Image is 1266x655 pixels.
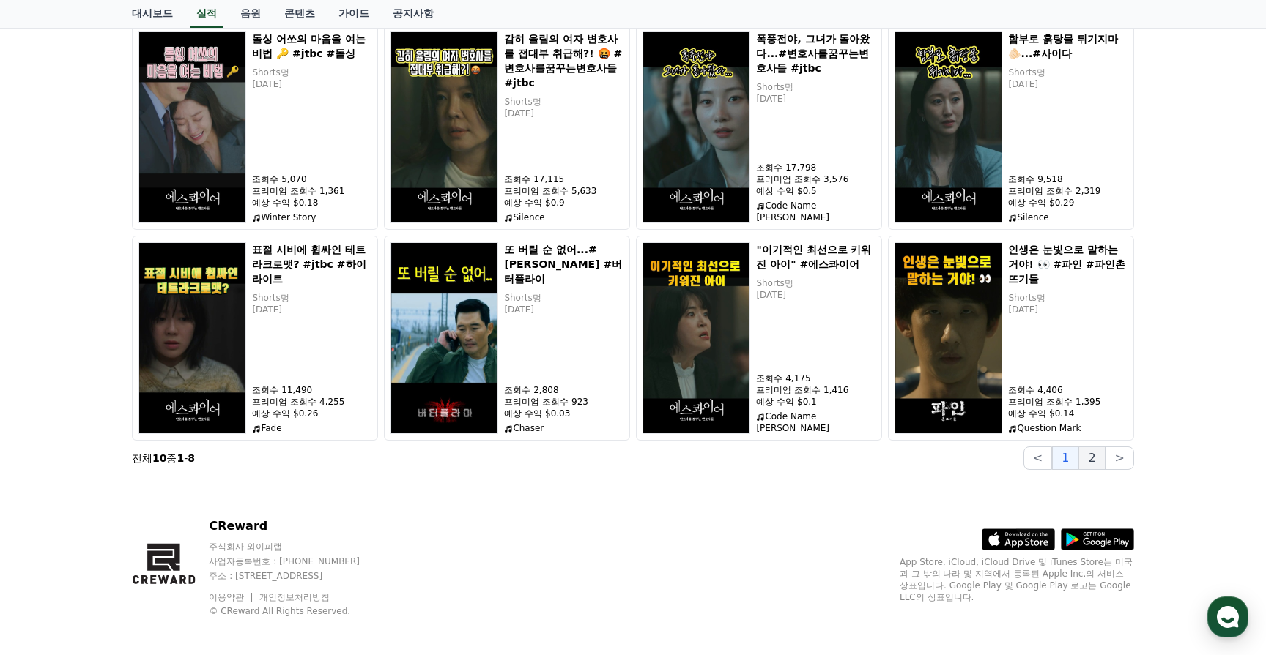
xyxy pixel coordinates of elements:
[504,304,623,315] p: [DATE]
[636,25,882,230] button: 폭풍전야, 그녀가 돌아왔다...#변호사를꿈꾸는변호사들 #jtbc 폭풍전야, 그녀가 돌아왔다...#변호사를꿈꾸는변호사들 #jtbc Shorts멍 [DATE] 조회수 17,798...
[209,541,388,553] p: 주식회사 와이피랩
[1008,67,1128,78] p: Shorts멍
[138,242,246,434] img: 표절 시비에 휩싸인 테트라크로맷? #jtbc #하이라이트
[504,396,623,408] p: 프리미엄 조회수 923
[252,78,371,90] p: [DATE]
[252,242,371,286] h5: 표절 시비에 휩싸인 테트라크로맷? #jtbc #하이라이트
[504,212,623,223] p: Silence
[1008,292,1128,304] p: Shorts멍
[756,396,876,408] p: 예상 수익 $0.1
[643,31,750,223] img: 폭풍전야, 그녀가 돌아왔다...#변호사를꿈꾸는변호사들 #jtbc
[252,408,371,419] p: 예상 수익 $0.26
[1008,185,1128,197] p: 프리미엄 조회수 2,319
[209,605,388,617] p: © CReward All Rights Reserved.
[252,304,371,315] p: [DATE]
[1008,408,1128,419] p: 예상 수익 $0.14
[756,31,876,75] h5: 폭풍전야, 그녀가 돌아왔다...#변호사를꿈꾸는변호사들 #jtbc
[226,486,244,498] span: 설정
[504,242,623,286] h5: 또 버릴 순 없어...#[PERSON_NAME] #버터플라이
[252,384,371,396] p: 조회수 11,490
[209,517,388,535] p: CReward
[1008,31,1128,61] h5: 함부로 흙탕물 튀기지마🫵🏻...#사이다
[209,570,388,582] p: 주소 : [STREET_ADDRESS]
[134,487,152,498] span: 대화
[756,289,876,301] p: [DATE]
[756,200,876,223] p: Code Name [PERSON_NAME]
[504,384,623,396] p: 조회수 2,808
[756,277,876,289] p: Shorts멍
[1008,173,1128,185] p: 조회수 9,518
[252,185,371,197] p: 프리미엄 조회수 1,361
[384,25,630,230] button: 감히 율림의 여자 변호사를 접대부 취급해?! 🤬 #변호사를꿈꾸는변호사들 #jtbc 감히 율림의 여자 변호사를 접대부 취급해?! 🤬 #변호사를꿈꾸는변호사들 #jtbc Short...
[643,242,750,434] img: "이기적인 최선으로 키워진 아이" #에스콰이어
[636,236,882,441] button: "이기적인 최선으로 키워진 아이" #에스콰이어 "이기적인 최선으로 키워진 아이" #에스콰이어 Shorts멍 [DATE] 조회수 4,175 프리미엄 조회수 1,416 예상 수익...
[1008,304,1128,315] p: [DATE]
[504,408,623,419] p: 예상 수익 $0.03
[1008,78,1128,90] p: [DATE]
[504,292,623,304] p: Shorts멍
[1008,384,1128,396] p: 조회수 4,406
[252,292,371,304] p: Shorts멍
[504,96,623,108] p: Shorts멍
[132,236,378,441] button: 표절 시비에 휩싸인 테트라크로맷? #jtbc #하이라이트 표절 시비에 휩싸인 테트라크로맷? #jtbc #하이라이트 Shorts멍 [DATE] 조회수 11,490 프리미엄 조회...
[895,242,1002,434] img: 인생은 눈빛으로 말하는 거야! 👀 #파인 #파인촌뜨기들
[209,592,255,602] a: 이용약관
[756,242,876,272] h5: "이기적인 최선으로 키워진 아이" #에스콰이어
[390,242,498,434] img: 또 버릴 순 없어...#김태희 #버터플라이
[189,464,281,501] a: 설정
[756,384,876,396] p: 프리미엄 조회수 1,416
[132,25,378,230] button: 돌싱 어쏘의 마음을 여는 비법 🔑 #jtbc #돌싱 돌싱 어쏘의 마음을 여는 비법 🔑 #jtbc #돌싱 Shorts멍 [DATE] 조회수 5,070 프리미엄 조회수 1,361...
[46,486,55,498] span: 홈
[1008,212,1128,223] p: Silence
[504,185,623,197] p: 프리미엄 조회수 5,633
[188,452,195,464] strong: 8
[504,422,623,434] p: Chaser
[152,452,166,464] strong: 10
[252,422,371,434] p: Fade
[895,31,1002,223] img: 함부로 흙탕물 튀기지마🫵🏻...#사이다
[1008,242,1128,286] h5: 인생은 눈빛으로 말하는 거야! 👀 #파인 #파인촌뜨기들
[1106,446,1134,470] button: >
[1008,422,1128,434] p: Question Mark
[756,185,876,197] p: 예상 수익 $0.5
[252,396,371,408] p: 프리미엄 조회수 4,255
[177,452,184,464] strong: 1
[504,31,623,90] h5: 감히 율림의 여자 변호사를 접대부 취급해?! 🤬 #변호사를꿈꾸는변호사들 #jtbc
[1078,446,1105,470] button: 2
[888,25,1134,230] button: 함부로 흙탕물 튀기지마🫵🏻...#사이다 함부로 흙탕물 튀기지마🫵🏻...#사이다 Shorts멍 [DATE] 조회수 9,518 프리미엄 조회수 2,319 예상 수익 $0.29 S...
[390,31,498,223] img: 감히 율림의 여자 변호사를 접대부 취급해?! 🤬 #변호사를꿈꾸는변호사들 #jtbc
[384,236,630,441] button: 또 버릴 순 없어...#김태희 #버터플라이 또 버릴 순 없어...#[PERSON_NAME] #버터플라이 Shorts멍 [DATE] 조회수 2,808 프리미엄 조회수 923 예...
[138,31,246,223] img: 돌싱 어쏘의 마음을 여는 비법 🔑 #jtbc #돌싱
[888,236,1134,441] button: 인생은 눈빛으로 말하는 거야! 👀 #파인 #파인촌뜨기들 인생은 눈빛으로 말하는 거야! 👀 #파인 #파인촌뜨기들 Shorts멍 [DATE] 조회수 4,406 프리미엄 조회수 1...
[900,556,1134,603] p: App Store, iCloud, iCloud Drive 및 iTunes Store는 미국과 그 밖의 나라 및 지역에서 등록된 Apple Inc.의 서비스 상표입니다. Goo...
[1008,396,1128,408] p: 프리미엄 조회수 1,395
[252,212,371,223] p: Winter Story
[756,93,876,105] p: [DATE]
[209,555,388,567] p: 사업자등록번호 : [PHONE_NUMBER]
[1052,446,1078,470] button: 1
[504,108,623,119] p: [DATE]
[756,373,876,384] p: 조회수 4,175
[756,162,876,173] p: 조회수 17,798
[252,67,371,78] p: Shorts멍
[4,464,97,501] a: 홈
[756,81,876,93] p: Shorts멍
[756,173,876,185] p: 프리미엄 조회수 3,576
[252,197,371,209] p: 예상 수익 $0.18
[504,197,623,209] p: 예상 수익 $0.9
[756,411,876,434] p: Code Name [PERSON_NAME]
[259,592,330,602] a: 개인정보처리방침
[252,31,371,61] h5: 돌싱 어쏘의 마음을 여는 비법 🔑 #jtbc #돌싱
[1023,446,1052,470] button: <
[504,173,623,185] p: 조회수 17,115
[252,173,371,185] p: 조회수 5,070
[132,451,195,465] p: 전체 중 -
[1008,197,1128,209] p: 예상 수익 $0.29
[97,464,189,501] a: 대화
